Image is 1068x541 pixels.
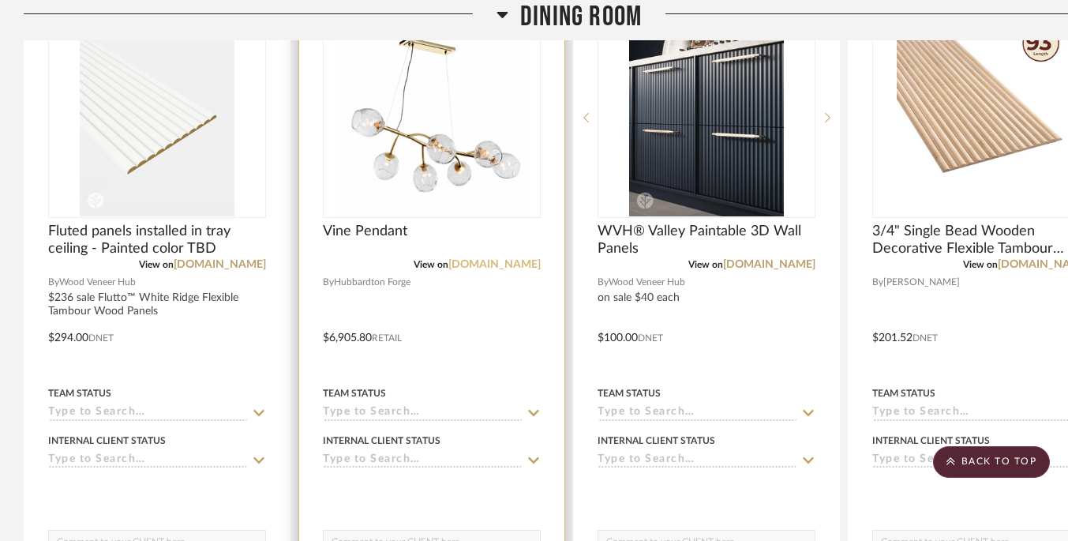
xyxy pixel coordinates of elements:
div: 0 [324,18,540,217]
span: View on [963,260,998,269]
scroll-to-top-button: BACK TO TOP [933,446,1050,478]
a: [DOMAIN_NAME] [723,259,815,270]
input: Type to Search… [598,453,796,468]
input: Type to Search… [323,453,522,468]
div: Team Status [872,386,935,400]
span: Fluted panels installed in tray ceiling - Painted color TBD [48,223,266,257]
a: [DOMAIN_NAME] [174,259,266,270]
span: View on [139,260,174,269]
input: Type to Search… [48,453,247,468]
span: [PERSON_NAME] [883,275,960,290]
input: Type to Search… [48,406,247,421]
span: By [323,275,334,290]
div: Team Status [48,386,111,400]
span: Vine Pendant [323,223,407,240]
div: Team Status [323,386,386,400]
div: Internal Client Status [598,434,715,448]
span: Wood Veneer Hub [609,275,685,290]
span: By [598,275,609,290]
img: Fluted panels installed in tray ceiling - Painted color TBD [80,19,234,216]
span: View on [688,260,723,269]
span: WVH® Valley Paintable 3D Wall Panels [598,223,815,257]
div: Team Status [598,386,661,400]
div: Internal Client Status [872,434,990,448]
input: Type to Search… [323,406,522,421]
span: By [872,275,883,290]
img: 3/4" Single Bead Wooden Decorative Flexible Tambour Panel (93" Length) [897,19,1066,216]
img: Vine Pendant [333,19,530,216]
img: WVH® Valley Paintable 3D Wall Panels [629,19,784,216]
span: Hubbardton Forge [334,275,410,290]
a: [DOMAIN_NAME] [448,259,541,270]
input: Type to Search… [598,406,796,421]
span: View on [414,260,448,269]
span: By [48,275,59,290]
div: Internal Client Status [48,434,166,448]
div: Internal Client Status [323,434,440,448]
span: Wood Veneer Hub [59,275,136,290]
